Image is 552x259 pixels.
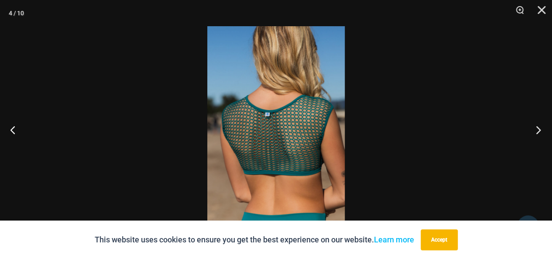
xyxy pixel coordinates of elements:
[95,233,414,246] p: This website uses cookies to ensure you get the best experience on our website.
[374,235,414,244] a: Learn more
[421,229,458,250] button: Accept
[9,7,24,20] div: 4 / 10
[519,108,552,152] button: Next
[207,26,345,233] img: Show Stopper Jade 366 Top 5007 pants 12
